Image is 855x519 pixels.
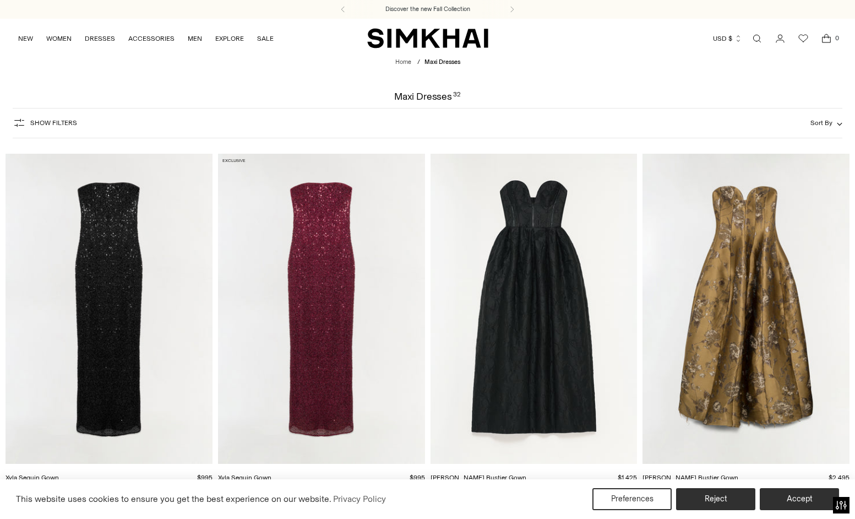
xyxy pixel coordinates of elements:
[188,26,202,51] a: MEN
[331,491,388,507] a: Privacy Policy (opens in a new tab)
[6,154,213,464] a: Xyla Sequin Gown
[431,474,526,482] a: [PERSON_NAME] Bustier Gown
[746,28,768,50] a: Open search modal
[197,474,213,482] span: $995
[431,154,638,464] a: Adeena Jacquard Bustier Gown
[85,26,115,51] a: DRESSES
[618,474,637,482] span: $1,425
[642,154,849,464] a: Elaria Jacquard Bustier Gown
[760,488,839,510] button: Accept
[810,117,842,129] button: Sort By
[769,28,791,50] a: Go to the account page
[367,28,488,49] a: SIMKHAI
[395,58,411,66] a: Home
[676,488,755,510] button: Reject
[18,26,33,51] a: NEW
[46,26,72,51] a: WOMEN
[832,33,842,43] span: 0
[815,28,837,50] a: Open cart modal
[128,26,175,51] a: ACCESSORIES
[13,114,77,132] button: Show Filters
[30,119,77,127] span: Show Filters
[215,26,244,51] a: EXPLORE
[385,5,470,14] a: Discover the new Fall Collection
[592,488,672,510] button: Preferences
[810,119,832,127] span: Sort By
[257,26,274,51] a: SALE
[395,58,460,67] nav: breadcrumbs
[417,58,420,67] div: /
[16,494,331,504] span: This website uses cookies to ensure you get the best experience on our website.
[642,474,738,482] a: [PERSON_NAME] Bustier Gown
[218,474,271,482] a: Xyla Sequin Gown
[410,474,425,482] span: $995
[394,91,461,101] h1: Maxi Dresses
[6,474,59,482] a: Xyla Sequin Gown
[829,474,849,482] span: $2,495
[713,26,742,51] button: USD $
[218,154,425,464] a: Xyla Sequin Gown
[792,28,814,50] a: Wishlist
[424,58,460,66] span: Maxi Dresses
[453,91,461,101] div: 32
